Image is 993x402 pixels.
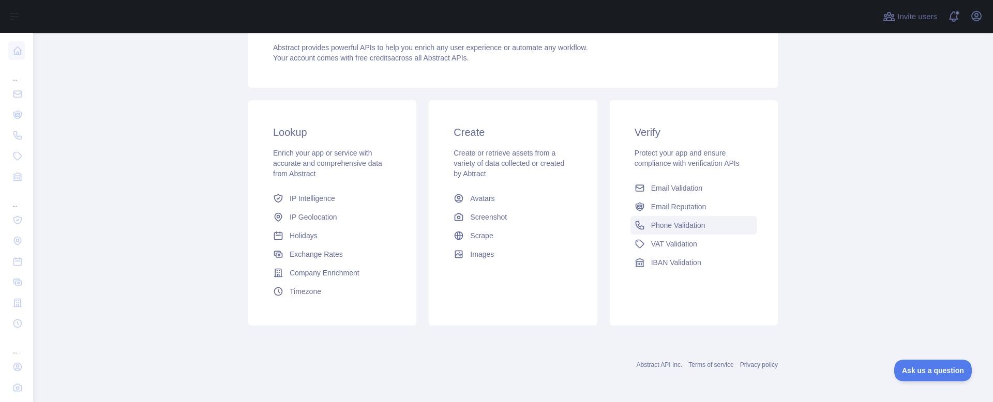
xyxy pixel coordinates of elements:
[651,239,697,249] span: VAT Validation
[635,125,753,140] h3: Verify
[269,189,396,208] a: IP Intelligence
[8,188,25,209] div: ...
[273,125,392,140] h3: Lookup
[449,208,576,226] a: Screenshot
[651,220,705,230] span: Phone Validation
[630,235,757,253] a: VAT Validation
[630,197,757,216] a: Email Reputation
[651,202,706,212] span: Email Reputation
[269,264,396,282] a: Company Enrichment
[470,212,507,222] span: Screenshot
[740,361,778,368] a: Privacy policy
[269,282,396,301] a: Timezone
[881,8,939,25] button: Invite users
[894,360,972,381] iframe: Toggle Customer Support
[355,54,391,62] span: free credits
[454,125,572,140] h3: Create
[290,249,343,259] span: Exchange Rates
[470,249,494,259] span: Images
[290,193,335,204] span: IP Intelligence
[273,43,588,52] span: Abstract provides powerful APIs to help you enrich any user experience or automate any workflow.
[470,230,493,241] span: Scrape
[273,149,382,178] span: Enrich your app or service with accurate and comprehensive data from Abstract
[449,245,576,264] a: Images
[651,257,701,268] span: IBAN Validation
[269,245,396,264] a: Exchange Rates
[630,179,757,197] a: Email Validation
[290,268,359,278] span: Company Enrichment
[8,62,25,83] div: ...
[269,208,396,226] a: IP Geolocation
[651,183,702,193] span: Email Validation
[290,286,321,297] span: Timezone
[8,335,25,355] div: ...
[635,149,740,167] span: Protect your app and ensure compliance with verification APIs
[290,230,318,241] span: Holidays
[630,253,757,272] a: IBAN Validation
[290,212,337,222] span: IP Geolocation
[897,11,937,23] span: Invite users
[449,226,576,245] a: Scrape
[454,149,564,178] span: Create or retrieve assets from a variety of data collected or created by Abtract
[688,361,733,368] a: Terms of service
[273,54,469,62] span: Your account comes with across all Abstract APIs.
[269,226,396,245] a: Holidays
[449,189,576,208] a: Avatars
[630,216,757,235] a: Phone Validation
[637,361,683,368] a: Abstract API Inc.
[470,193,494,204] span: Avatars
